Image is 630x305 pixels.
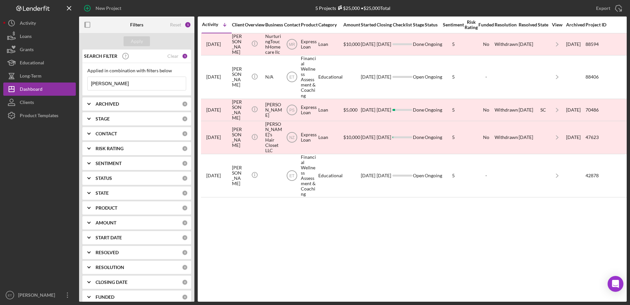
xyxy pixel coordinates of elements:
[182,190,188,196] div: 0
[413,34,424,55] div: Done
[566,34,585,55] div: [DATE]
[284,22,300,27] div: Contact
[318,99,343,120] div: Loan
[343,121,360,153] div: $10,000
[538,107,548,113] div: SC
[301,99,317,120] div: Express Loan
[289,42,295,47] text: MR
[596,2,610,15] div: Export
[96,101,119,107] b: ARCHIVED
[232,22,244,27] div: Client
[3,96,76,109] button: Clients
[478,22,494,27] div: Funded
[425,135,442,140] div: Ongoing
[96,146,124,151] b: RISK RATING
[519,34,537,55] div: [DATE]
[3,83,76,96] button: Dashboard
[443,22,464,27] div: Sentiment
[301,121,317,153] div: Express Loan
[265,121,282,153] div: [PERSON_NAME]'s Hair Closet LLC
[232,154,243,197] div: [PERSON_NAME]
[361,34,376,55] div: [DATE]
[318,22,343,27] div: Category
[265,99,282,120] div: [PERSON_NAME]
[96,250,119,255] b: RESOLVED
[519,22,537,27] div: Resolved
[232,34,243,55] div: [PERSON_NAME]
[265,22,283,27] div: Business
[3,43,76,56] button: Grants
[3,30,76,43] button: Loans
[318,34,343,55] div: Loan
[495,107,518,113] div: Withdrawn
[377,22,392,27] div: Closing
[425,173,442,178] div: Ongoing
[478,107,494,113] div: No
[3,288,76,302] button: ET[PERSON_NAME]
[343,22,360,27] div: Amount
[130,22,143,27] b: Filters
[519,99,537,120] div: [DATE]
[182,116,188,122] div: 0
[96,131,117,136] b: CONTACT
[443,107,464,113] div: 5
[377,41,391,47] time: [DATE]
[392,22,412,27] div: Checklist
[96,205,117,211] b: PRODUCT
[182,101,188,107] div: 0
[20,96,34,111] div: Clients
[124,36,150,46] button: Apply
[96,235,122,240] b: START DATE
[301,154,317,197] div: Financial Wellness Assessment & Coaching
[3,17,76,30] button: Activity
[182,294,188,300] div: 0
[361,56,376,98] div: [DATE]
[413,99,424,120] div: Done
[79,2,128,15] button: New Project
[519,121,537,153] div: [DATE]
[425,42,442,47] div: Ongoing
[289,75,295,80] text: ET
[182,235,188,241] div: 0
[206,135,221,140] time: 2023-07-25 18:32
[318,121,343,153] div: Loan
[96,280,128,285] b: CLOSING DATE
[413,22,424,27] div: Stage
[185,21,191,28] div: 1
[413,56,424,98] div: Open
[495,42,518,47] div: Withdrawn
[20,83,43,97] div: Dashboard
[589,2,627,15] button: Export
[566,22,585,27] div: Archived
[343,34,360,55] div: $10,000
[206,107,221,113] time: 2024-08-22 01:07
[413,121,424,153] div: Done
[301,56,317,98] div: Financial Wellness Assessment & Coaching
[20,30,32,45] div: Loans
[425,107,442,113] div: Ongoing
[495,22,518,27] div: Resolution
[443,135,464,140] div: 5
[495,135,518,140] div: Withdrawn
[336,5,360,11] div: $25,000
[315,5,390,11] div: 5 Projects • $25,000 Total
[289,174,295,178] text: ET
[465,19,478,30] div: Risk Rating
[131,36,143,46] div: Apply
[182,279,188,285] div: 0
[377,107,391,113] time: [DATE]
[8,293,12,297] text: ET
[361,121,376,153] div: [DATE]
[84,53,117,59] b: SEARCH FILTER
[20,69,42,84] div: Long-Term
[96,116,110,121] b: STAGE
[16,288,59,303] div: [PERSON_NAME]
[96,176,112,181] b: STATUS
[608,276,623,292] div: Open Intercom Messenger
[301,34,317,55] div: Express Loan
[289,135,295,140] text: NZ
